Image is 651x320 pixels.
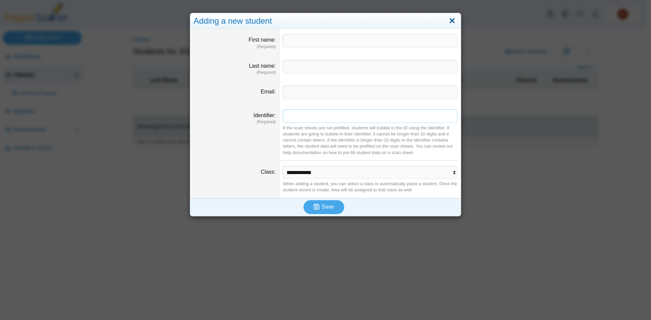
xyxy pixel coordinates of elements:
label: Identifier [254,112,276,118]
label: First name [249,37,276,43]
label: Class [261,169,276,175]
dfn: (Required) [194,119,276,125]
dfn: (Required) [194,44,276,50]
button: Save [303,200,344,214]
label: Email [261,89,276,94]
div: If the scan sheets are not prefilled, students will bubble in the ID using the identifier. If stu... [283,125,457,156]
div: Adding a new student [190,13,461,29]
label: Last name [249,63,276,69]
span: Save [321,204,334,210]
div: When adding a student, you can select a class to automatically place a student. Once the student ... [283,181,457,193]
dfn: (Required) [194,70,276,76]
a: Close [447,15,457,27]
